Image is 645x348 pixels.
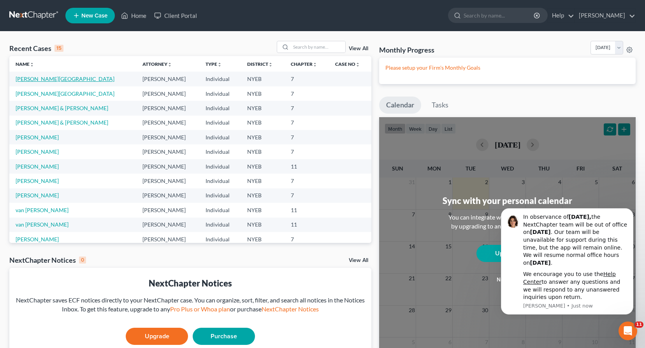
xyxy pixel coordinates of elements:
td: 7 [285,86,329,101]
a: Upgrade [126,328,188,345]
td: 7 [285,130,329,144]
i: unfold_more [355,62,360,67]
i: unfold_more [167,62,172,67]
td: 7 [285,72,329,86]
a: Purchase [193,328,255,345]
a: Pro Plus or Whoa plan [170,305,230,313]
td: 7 [285,174,329,188]
td: Individual [199,116,241,130]
a: Home [117,9,150,23]
td: [PERSON_NAME] [136,232,200,246]
td: Individual [199,72,241,86]
td: [PERSON_NAME] [136,101,200,115]
a: [PERSON_NAME] [16,192,59,199]
td: Individual [199,232,241,246]
td: NYEB [241,144,285,159]
input: Search by name... [291,41,345,53]
td: NYEB [241,203,285,217]
td: NYEB [241,116,285,130]
td: Individual [199,101,241,115]
td: Individual [199,159,241,174]
a: Districtunfold_more [247,61,273,67]
td: Individual [199,86,241,101]
a: [PERSON_NAME][GEOGRAPHIC_DATA] [16,76,114,82]
div: 15 [54,45,63,52]
a: van [PERSON_NAME] [16,207,69,213]
div: Sync with your personal calendar [443,195,572,207]
a: [PERSON_NAME] [16,148,59,155]
a: [PERSON_NAME] [16,236,59,243]
a: [PERSON_NAME] & [PERSON_NAME] [16,105,108,111]
td: [PERSON_NAME] [136,116,200,130]
button: Not now [476,272,539,288]
td: [PERSON_NAME] [136,144,200,159]
td: NYEB [241,232,285,246]
a: Typeunfold_more [206,61,222,67]
a: [PERSON_NAME][GEOGRAPHIC_DATA] [16,90,114,97]
td: 11 [285,159,329,174]
a: Attorneyunfold_more [142,61,172,67]
td: 7 [285,144,329,159]
a: Chapterunfold_more [291,61,317,67]
td: NYEB [241,86,285,101]
td: Individual [199,130,241,144]
div: NextChapter saves ECF notices directly to your NextChapter case. You can organize, sort, filter, ... [16,296,365,314]
a: van [PERSON_NAME] [16,221,69,228]
td: Individual [199,203,241,217]
td: NYEB [241,174,285,188]
a: NextChapter Notices [262,305,319,313]
td: NYEB [241,188,285,203]
td: [PERSON_NAME] [136,86,200,101]
td: NYEB [241,72,285,86]
p: Please setup your Firm's Monthly Goals [385,64,629,72]
a: [PERSON_NAME] [575,9,635,23]
a: Client Portal [150,9,201,23]
div: You can integrate with Google, Outlook, iCal by upgrading to any [445,213,570,231]
td: 11 [285,218,329,232]
td: 7 [285,116,329,130]
td: [PERSON_NAME] [136,159,200,174]
div: Recent Cases [9,44,63,53]
a: Case Nounfold_more [335,61,360,67]
td: NYEB [241,159,285,174]
span: New Case [81,13,107,19]
td: 11 [285,203,329,217]
input: Search by name... [464,8,535,23]
td: Individual [199,188,241,203]
td: [PERSON_NAME] [136,203,200,217]
a: View All [349,46,368,51]
td: NYEB [241,101,285,115]
span: 11 [634,322,643,328]
a: Nameunfold_more [16,61,34,67]
a: [PERSON_NAME] & [PERSON_NAME] [16,119,108,126]
a: Calendar [379,97,421,114]
a: View All [349,258,368,263]
td: [PERSON_NAME] [136,218,200,232]
i: unfold_more [30,62,34,67]
a: [PERSON_NAME] [16,134,59,141]
a: Help [548,9,574,23]
td: 7 [285,101,329,115]
td: [PERSON_NAME] [136,72,200,86]
td: Individual [199,174,241,188]
td: 7 [285,188,329,203]
td: NYEB [241,218,285,232]
td: [PERSON_NAME] [136,174,200,188]
iframe: Intercom notifications message [489,201,645,319]
td: [PERSON_NAME] [136,130,200,144]
a: Tasks [425,97,455,114]
div: NextChapter Notices [9,255,86,265]
h3: Monthly Progress [379,45,434,54]
a: Upgrade [476,245,539,262]
div: NextChapter Notices [16,277,365,289]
